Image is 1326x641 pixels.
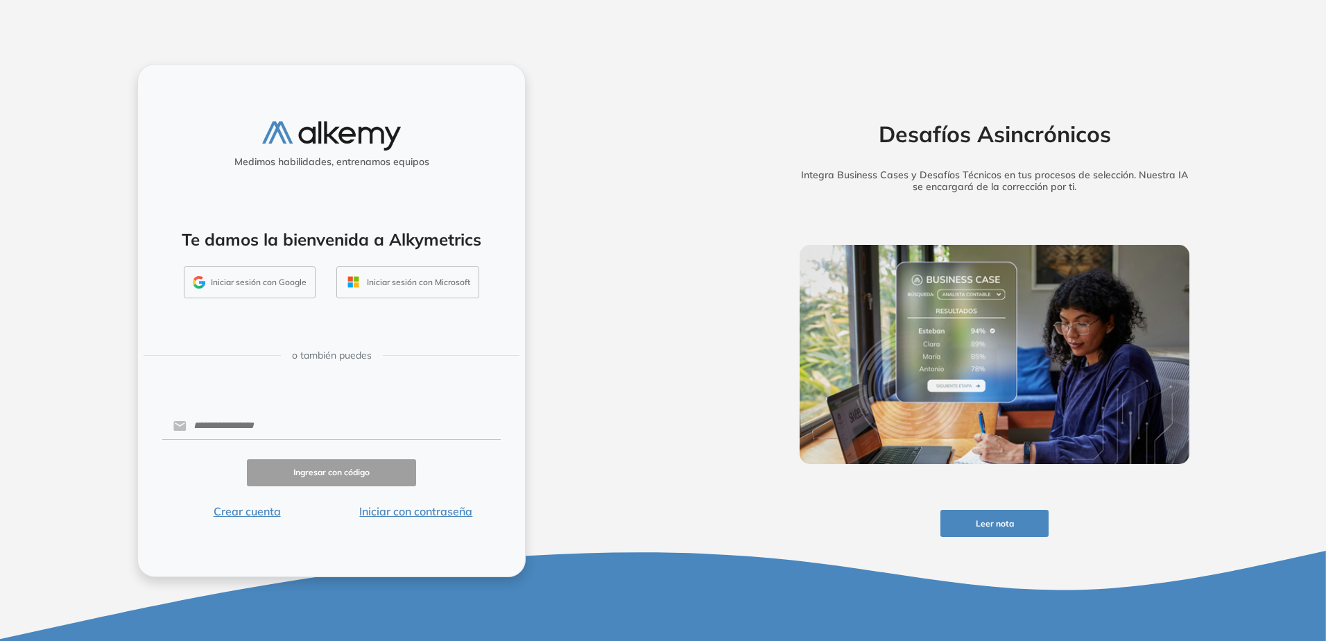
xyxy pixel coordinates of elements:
[1076,480,1326,641] iframe: Chat Widget
[940,510,1049,537] button: Leer nota
[162,503,331,520] button: Crear cuenta
[336,266,479,298] button: Iniciar sesión con Microsoft
[262,121,401,150] img: logo-alkemy
[156,230,507,250] h4: Te damos la bienvenida a Alkymetrics
[292,348,372,363] span: o también puedes
[1076,480,1326,641] div: Widget de chat
[778,121,1211,147] h2: Desafíos Asincrónicos
[144,156,519,168] h5: Medimos habilidades, entrenamos equipos
[184,266,316,298] button: Iniciar sesión con Google
[247,459,416,486] button: Ingresar con código
[800,245,1189,464] img: img-more-info
[331,503,501,520] button: Iniciar con contraseña
[345,274,361,290] img: OUTLOOK_ICON
[193,276,205,289] img: GMAIL_ICON
[778,169,1211,193] h5: Integra Business Cases y Desafíos Técnicos en tus procesos de selección. Nuestra IA se encargará ...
